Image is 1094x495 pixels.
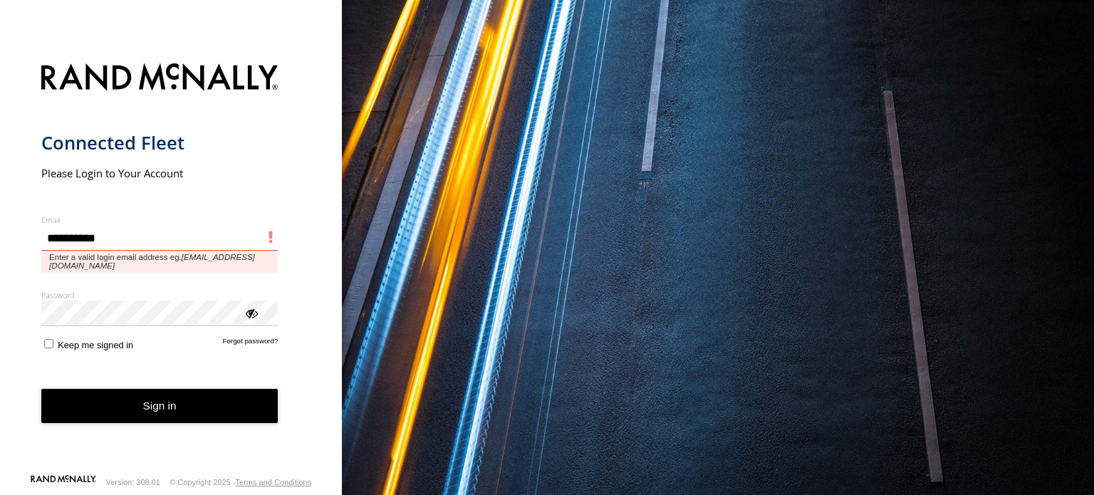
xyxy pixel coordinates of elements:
[41,55,301,474] form: main
[41,166,278,180] h2: Please Login to Your Account
[223,337,278,350] a: Forgot password?
[44,339,53,348] input: Keep me signed in
[106,478,160,486] div: Version: 308.01
[41,214,278,225] label: Email
[41,290,278,301] label: Password
[41,251,278,273] span: Enter a valid login email address eg.
[170,478,311,486] div: © Copyright 2025 -
[41,131,278,155] h1: Connected Fleet
[41,389,278,424] button: Sign in
[244,306,258,320] div: ViewPassword
[58,340,133,350] span: Keep me signed in
[49,253,255,270] em: [EMAIL_ADDRESS][DOMAIN_NAME]
[41,61,278,97] img: Rand McNally
[236,478,311,486] a: Terms and Conditions
[31,475,96,489] a: Visit our Website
